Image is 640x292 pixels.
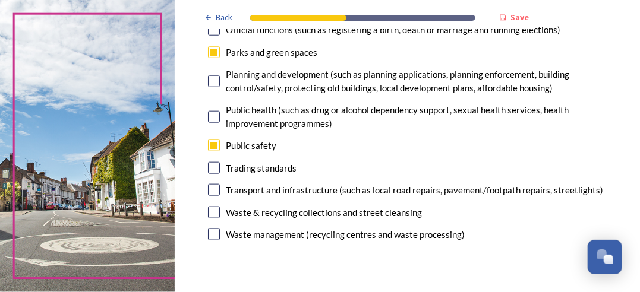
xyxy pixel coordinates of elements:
[226,139,276,153] div: Public safety
[216,12,232,23] span: Back
[588,240,622,274] button: Open Chat
[226,183,603,197] div: Transport and infrastructure (such as local road repairs, pavement/footpath repairs, streetlights)
[226,161,297,175] div: Trading standards
[226,23,560,37] div: Official functions (such as registering a birth, death or marriage and running elections)
[226,46,317,59] div: Parks and green spaces
[226,103,607,130] div: Public health (such as drug or alcohol dependency support, sexual health services, health improve...
[226,206,422,220] div: Waste & recycling collections and street cleansing
[226,228,465,242] div: Waste management (recycling centres and waste processing)
[226,68,607,94] div: Planning and development (such as planning applications, planning enforcement, building control/s...
[510,12,529,23] strong: Save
